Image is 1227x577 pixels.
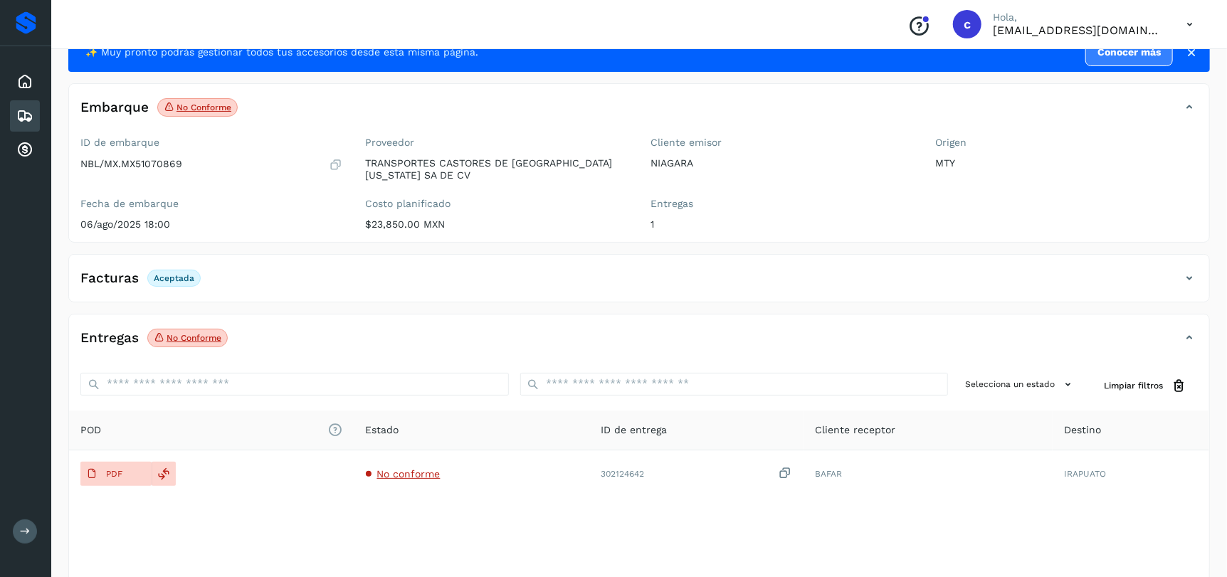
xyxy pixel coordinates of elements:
[366,218,628,231] p: $23,850.00 MXN
[816,423,896,438] span: Cliente receptor
[936,157,1199,169] p: MTY
[993,11,1164,23] p: Hola,
[10,66,40,97] div: Inicio
[80,423,343,438] span: POD
[651,157,913,169] p: NIAGARA
[601,466,793,481] div: 302124642
[936,137,1199,149] label: Origen
[1064,423,1101,438] span: Destino
[10,100,40,132] div: Embarques
[167,333,221,343] p: No conforme
[377,468,441,480] span: No conforme
[1104,379,1163,392] span: Limpiar filtros
[1085,38,1173,66] a: Conocer más
[366,423,399,438] span: Estado
[366,157,628,181] p: TRANSPORTES CASTORES DE [GEOGRAPHIC_DATA][US_STATE] SA DE CV
[651,198,913,210] label: Entregas
[80,462,152,486] button: PDF
[177,102,231,112] p: No conforme
[10,134,40,166] div: Cuentas por cobrar
[69,95,1209,131] div: EmbarqueNo conforme
[80,100,149,116] h4: Embarque
[80,158,182,170] p: NBL/MX.MX51070869
[152,462,176,486] div: Reemplazar POD
[601,423,667,438] span: ID de entrega
[69,266,1209,302] div: FacturasAceptada
[80,137,343,149] label: ID de embarque
[1092,373,1198,399] button: Limpiar filtros
[80,198,343,210] label: Fecha de embarque
[106,469,122,479] p: PDF
[366,137,628,149] label: Proveedor
[85,45,478,60] span: ✨ Muy pronto podrás gestionar todos tus accesorios desde esta misma página.
[804,450,1053,497] td: BAFAR
[959,373,1081,396] button: Selecciona un estado
[69,326,1209,361] div: EntregasNo conforme
[366,198,628,210] label: Costo planificado
[651,218,913,231] p: 1
[993,23,1164,37] p: cuentasespeciales8_met@castores.com.mx
[80,270,139,287] h4: Facturas
[154,273,194,283] p: Aceptada
[80,330,139,346] h4: Entregas
[80,218,343,231] p: 06/ago/2025 18:00
[1053,450,1209,497] td: IRAPUATO
[651,137,913,149] label: Cliente emisor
